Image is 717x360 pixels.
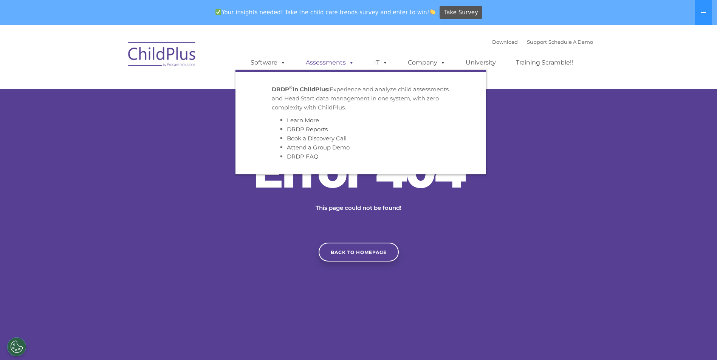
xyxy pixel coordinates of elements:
[212,5,439,20] span: Your insights needed! Take the child care trends survey and enter to win!
[287,126,328,133] a: DRDP Reports
[400,55,453,70] a: Company
[298,55,362,70] a: Assessments
[319,243,399,262] a: Back to homepage
[243,55,293,70] a: Software
[508,55,581,70] a: Training Scramble!!
[245,149,472,194] h2: Error 404
[272,85,449,112] p: Experience and analyze child assessments and Head Start data management in one system, with zero ...
[367,55,395,70] a: IT
[287,144,350,151] a: Attend a Group Demo
[272,86,330,93] strong: DRDP in ChildPlus:
[492,39,593,45] font: |
[289,85,293,90] sup: ©
[279,203,438,212] p: This page could not be found!
[124,37,200,74] img: ChildPlus by Procare Solutions
[215,9,221,15] img: ✅
[492,39,518,45] a: Download
[444,6,478,19] span: Take Survey
[287,117,319,124] a: Learn More
[430,9,435,15] img: 👏
[7,337,26,356] button: Cookies Settings
[440,6,482,19] a: Take Survey
[458,55,503,70] a: University
[287,135,347,142] a: Book a Discovery Call
[287,153,319,160] a: DRDP FAQ
[527,39,547,45] a: Support
[548,39,593,45] a: Schedule A Demo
